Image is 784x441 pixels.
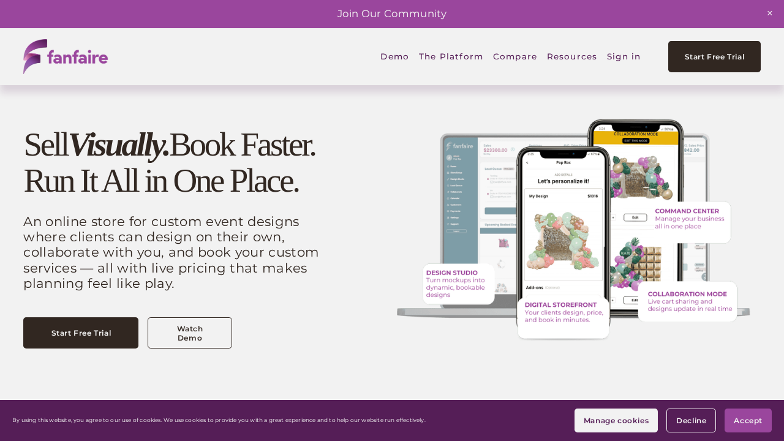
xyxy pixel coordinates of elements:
[607,43,641,71] a: Sign in
[547,43,598,71] a: folder dropdown
[23,214,325,292] p: An online store for custom event designs where clients can design on their own, collaborate with ...
[380,43,409,71] a: Demo
[584,416,649,425] span: Manage cookies
[725,409,772,432] button: Accept
[734,416,763,425] span: Accept
[547,43,598,70] span: Resources
[676,416,706,425] span: Decline
[23,317,138,349] a: Start Free Trial
[668,41,760,72] a: Start Free Trial
[12,417,426,424] p: By using this website, you agree to our use of cookies. We use cookies to provide you with a grea...
[419,43,484,71] a: folder dropdown
[666,409,716,432] button: Decline
[419,43,484,70] span: The Platform
[575,409,658,432] button: Manage cookies
[148,317,232,349] a: Watch Demo
[23,127,325,198] h1: Sell Book Faster. Run It All in One Place.
[23,39,108,74] img: fanfaire
[68,126,169,163] em: Visually.
[493,43,538,71] a: Compare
